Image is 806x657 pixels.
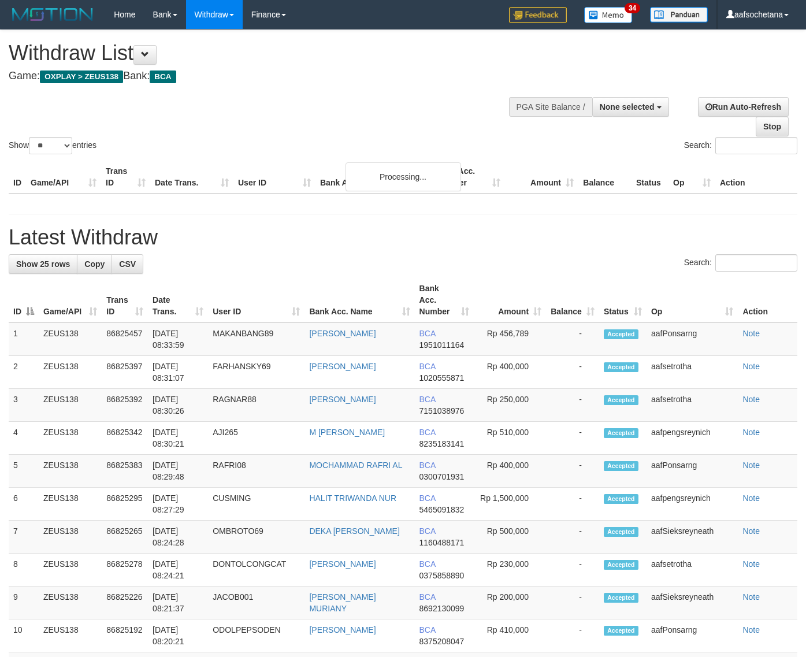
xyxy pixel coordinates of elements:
span: BCA [419,526,436,536]
td: 86825278 [102,554,148,587]
span: Copy 8375208047 to clipboard [419,637,465,646]
span: BCA [419,428,436,437]
th: Bank Acc. Name [315,161,432,194]
td: aafsetrotha [647,554,738,587]
td: - [546,455,599,488]
a: M [PERSON_NAME] [309,428,385,437]
td: - [546,619,599,652]
td: [DATE] 08:27:29 [148,488,208,521]
td: Rp 400,000 [474,455,546,488]
span: Accepted [604,626,638,636]
td: ZEUS138 [39,322,102,356]
a: Note [742,526,760,536]
th: Status [632,161,668,194]
a: Note [742,461,760,470]
td: Rp 456,789 [474,322,546,356]
a: Note [742,592,760,602]
td: - [546,422,599,455]
img: MOTION_logo.png [9,6,96,23]
span: BCA [419,362,436,371]
th: ID [9,161,26,194]
input: Search: [715,137,797,154]
td: ZEUS138 [39,422,102,455]
span: Copy 5465091832 to clipboard [419,505,465,514]
label: Search: [684,254,797,272]
th: Bank Acc. Number: activate to sort column ascending [415,278,474,322]
td: 8 [9,554,39,587]
td: - [546,389,599,422]
td: Rp 250,000 [474,389,546,422]
th: Bank Acc. Name: activate to sort column ascending [304,278,414,322]
th: User ID [233,161,315,194]
td: FARHANSKY69 [208,356,304,389]
th: Game/API: activate to sort column ascending [39,278,102,322]
a: DEKA [PERSON_NAME] [309,526,399,536]
h1: Withdraw List [9,42,526,65]
span: Accepted [604,494,638,504]
span: Accepted [604,362,638,372]
td: Rp 1,500,000 [474,488,546,521]
td: [DATE] 08:20:21 [148,619,208,652]
td: 5 [9,455,39,488]
td: Rp 400,000 [474,356,546,389]
td: 86825192 [102,619,148,652]
th: Trans ID [101,161,150,194]
td: MAKANBANG89 [208,322,304,356]
td: 1 [9,322,39,356]
div: Processing... [346,162,461,191]
th: Balance: activate to sort column ascending [546,278,599,322]
a: Note [742,395,760,404]
a: Note [742,493,760,503]
td: - [546,521,599,554]
a: Note [742,428,760,437]
button: None selected [592,97,669,117]
td: aafpengsreynich [647,422,738,455]
span: Accepted [604,395,638,405]
span: Accepted [604,428,638,438]
td: JACOB001 [208,587,304,619]
a: [PERSON_NAME] [309,625,376,634]
th: Game/API [26,161,101,194]
td: - [546,322,599,356]
th: Date Trans. [150,161,233,194]
td: 2 [9,356,39,389]
td: 86825397 [102,356,148,389]
span: Accepted [604,527,638,537]
td: aafpengsreynich [647,488,738,521]
td: [DATE] 08:30:21 [148,422,208,455]
td: 86825226 [102,587,148,619]
span: Copy 0300701931 to clipboard [419,472,465,481]
td: aafPonsarng [647,619,738,652]
img: panduan.png [650,7,708,23]
th: User ID: activate to sort column ascending [208,278,304,322]
span: Accepted [604,560,638,570]
span: Copy 7151038976 to clipboard [419,406,465,415]
span: OXPLAY > ZEUS138 [40,70,123,83]
a: Show 25 rows [9,254,77,274]
td: [DATE] 08:24:21 [148,554,208,587]
th: Op [668,161,715,194]
a: CSV [112,254,143,274]
span: Copy 8235183141 to clipboard [419,439,465,448]
a: Note [742,625,760,634]
td: 86825295 [102,488,148,521]
td: - [546,554,599,587]
span: BCA [419,329,436,338]
label: Search: [684,137,797,154]
td: aafPonsarng [647,322,738,356]
a: MOCHAMMAD RAFRI AL [309,461,402,470]
td: ZEUS138 [39,587,102,619]
a: Run Auto-Refresh [698,97,789,117]
div: PGA Site Balance / [509,97,592,117]
th: ID: activate to sort column descending [9,278,39,322]
a: Copy [77,254,112,274]
th: Status: activate to sort column ascending [599,278,647,322]
a: Stop [756,117,789,136]
td: [DATE] 08:24:28 [148,521,208,554]
span: Copy 1160488171 to clipboard [419,538,465,547]
td: AJI265 [208,422,304,455]
span: Accepted [604,593,638,603]
a: [PERSON_NAME] [309,395,376,404]
td: CUSMING [208,488,304,521]
a: Note [742,362,760,371]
